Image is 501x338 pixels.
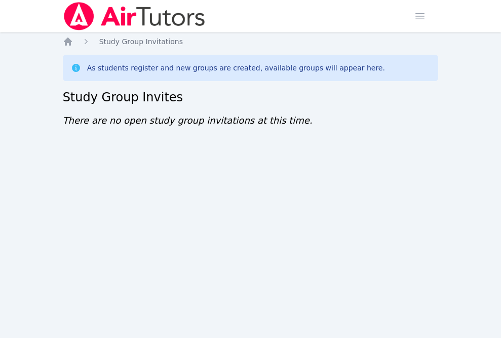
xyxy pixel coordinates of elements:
[63,115,313,126] span: There are no open study group invitations at this time.
[99,36,183,47] a: Study Group Invitations
[63,89,439,105] h2: Study Group Invites
[63,36,439,47] nav: Breadcrumb
[87,63,385,73] div: As students register and new groups are created, available groups will appear here.
[99,37,183,46] span: Study Group Invitations
[63,2,206,30] img: Air Tutors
